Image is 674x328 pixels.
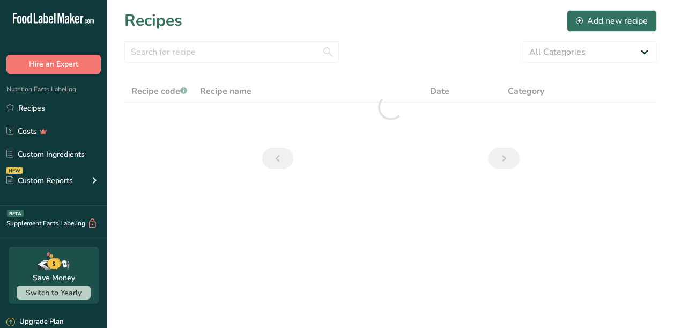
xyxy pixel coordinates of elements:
div: Custom Reports [6,175,73,186]
div: Save Money [33,272,75,283]
button: Hire an Expert [6,55,101,74]
div: BETA [7,210,24,217]
input: Search for recipe [124,41,339,63]
button: Add new recipe [567,10,657,32]
h1: Recipes [124,9,182,33]
button: Switch to Yearly [17,286,91,300]
div: Upgrade Plan [6,317,63,327]
div: NEW [6,167,23,174]
a: Next page [488,148,520,169]
div: Add new recipe [576,14,648,27]
span: Switch to Yearly [26,288,82,298]
a: Previous page [262,148,293,169]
